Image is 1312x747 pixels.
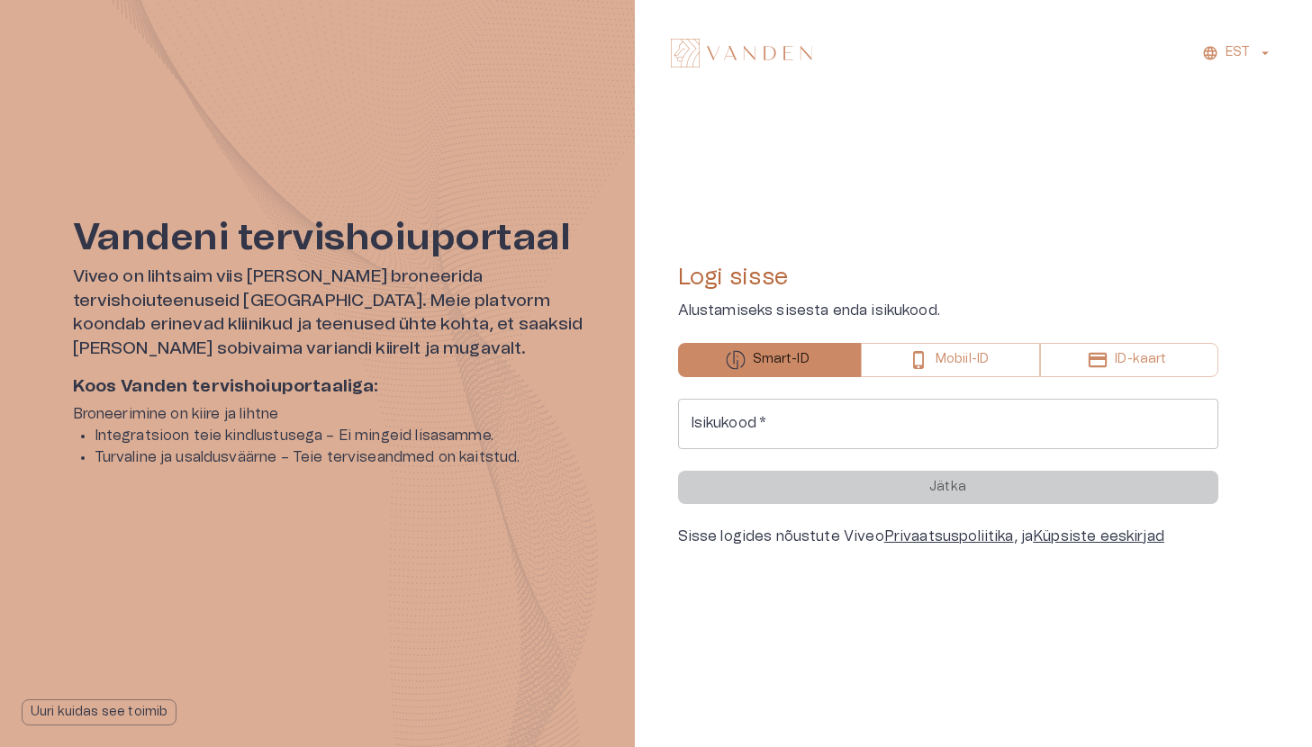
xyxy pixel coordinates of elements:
[678,300,1218,321] p: Alustamiseks sisesta enda isikukood.
[1172,665,1312,715] iframe: Help widget launcher
[753,350,810,369] p: Smart-ID
[31,703,167,722] p: Uuri kuidas see toimib
[678,343,861,377] button: Smart-ID
[1033,529,1164,544] a: Küpsiste eeskirjad
[1115,350,1166,369] p: ID-kaart
[1040,343,1217,377] button: ID-kaart
[22,699,176,725] button: Uuri kuidas see toimib
[861,343,1040,377] button: Mobiil-ID
[1199,40,1276,66] button: EST
[678,263,1218,292] h4: Logi sisse
[678,526,1218,547] div: Sisse logides nõustute Viveo , ja
[884,529,1014,544] a: Privaatsuspoliitika
[936,350,989,369] p: Mobiil-ID
[1226,43,1250,62] p: EST
[671,39,812,67] img: Vanden logo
